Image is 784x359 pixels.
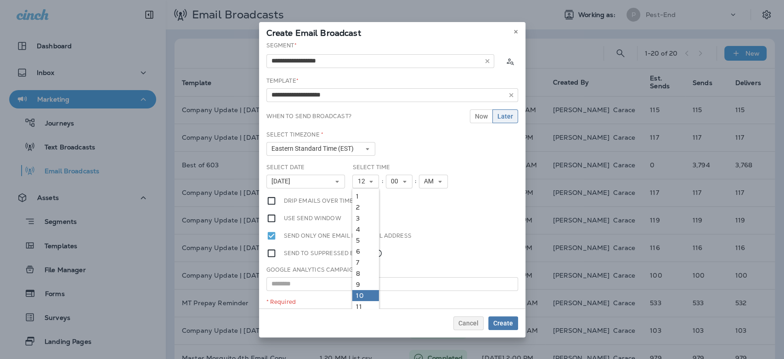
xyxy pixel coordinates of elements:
button: Cancel [453,316,484,330]
label: Send only one email per email address [284,231,412,241]
label: When to send broadcast? [266,113,351,120]
label: Select Time [352,164,390,171]
div: Create Email Broadcast [259,22,525,41]
label: Segment [266,42,297,49]
a: 2 [352,202,379,213]
button: 12 [352,175,379,188]
button: Calculate the estimated number of emails to be sent based on selected segment. (This could take a... [502,53,518,69]
label: Drip emails over time [284,196,354,206]
div: : [412,175,419,188]
span: Create [493,320,513,326]
a: 7 [352,257,379,268]
span: AM [424,177,437,185]
span: Now [475,113,488,120]
label: Send to suppressed emails. [284,248,383,258]
a: 3 [352,213,379,224]
a: 6 [352,246,379,257]
label: Google Analytics Campaign Title [266,266,374,274]
button: 00 [386,175,412,188]
button: AM [419,175,448,188]
button: Eastern Standard Time (EST) [266,142,376,156]
div: * Required [266,298,518,306]
label: Select Timezone [266,131,323,138]
label: Template [266,77,299,85]
button: Later [492,109,518,123]
a: 10 [352,290,379,301]
button: Create [488,316,518,330]
label: Select Date [266,164,305,171]
span: Cancel [458,320,479,326]
span: 00 [391,177,402,185]
div: : [379,175,385,188]
a: 5 [352,235,379,246]
span: [DATE] [271,177,294,185]
label: Use send window [284,213,341,223]
a: 4 [352,224,379,235]
span: Later [497,113,513,120]
a: 1 [352,191,379,202]
span: Eastern Standard Time (EST) [271,145,357,153]
a: 8 [352,268,379,279]
button: Now [470,109,493,123]
button: [DATE] [266,175,345,188]
span: 12 [357,177,368,185]
a: 9 [352,279,379,290]
a: 11 [352,301,379,312]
